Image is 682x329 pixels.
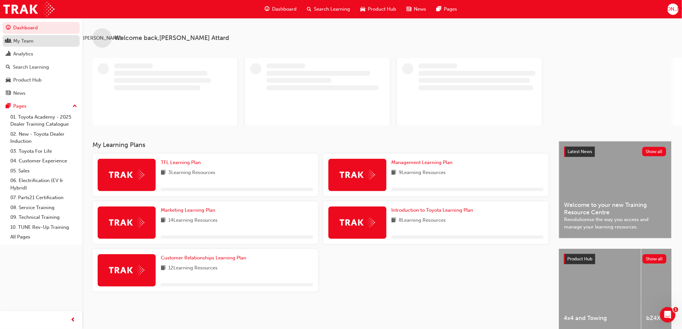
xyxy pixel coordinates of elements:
[568,149,592,154] span: Latest News
[392,207,473,213] span: Introduction to Toyota Learning Plan
[399,169,446,177] span: 9 Learning Resources
[3,35,80,47] a: My Team
[437,5,442,13] span: pages-icon
[168,169,215,177] span: 3 Learning Resources
[8,203,80,213] a: 08. Service Training
[260,3,302,16] a: guage-iconDashboard
[673,307,678,312] span: 1
[6,77,11,83] span: car-icon
[6,103,11,109] span: pages-icon
[6,38,11,44] span: people-icon
[3,100,80,112] button: Pages
[368,5,396,13] span: Product Hub
[6,91,11,96] span: news-icon
[8,129,80,146] a: 02. New - Toyota Dealer Induction
[643,254,667,264] button: Show all
[161,207,215,213] span: Marketing Learning Plan
[13,76,42,84] div: Product Hub
[361,5,365,13] span: car-icon
[407,5,412,13] span: news-icon
[3,87,80,99] a: News
[161,217,166,225] span: book-icon
[392,169,396,177] span: book-icon
[392,160,453,165] span: Management Learning Plan
[161,169,166,177] span: book-icon
[161,255,246,261] span: Customer Relationships Learning Plan
[71,316,76,324] span: prev-icon
[13,90,25,97] div: News
[161,254,249,262] a: Customer Relationships Learning Plan
[83,34,122,42] span: [PERSON_NAME]
[642,147,667,156] button: Show all
[93,141,549,149] h3: My Learning Plans
[3,48,80,60] a: Analytics
[161,160,201,165] span: TFL Learning Plan
[667,4,679,15] button: [PERSON_NAME]
[564,201,666,216] span: Welcome to your new Training Resource Centre
[564,147,666,157] a: Latest NewsShow all
[8,156,80,166] a: 04. Customer Experience
[161,207,218,214] a: Marketing Learning Plan
[3,74,80,86] a: Product Hub
[307,5,312,13] span: search-icon
[73,102,77,111] span: up-icon
[8,112,80,129] a: 01. Toyota Academy - 2025 Dealer Training Catalogue
[8,212,80,222] a: 09. Technical Training
[564,254,667,264] a: Product HubShow all
[3,61,80,73] a: Search Learning
[559,141,672,238] a: Latest NewsShow allWelcome to your new Training Resource CentreRevolutionise the way you access a...
[8,232,80,242] a: All Pages
[392,159,455,166] a: Management Learning Plan
[168,264,218,272] span: 12 Learning Resources
[13,63,49,71] div: Search Learning
[13,102,26,110] div: Pages
[399,217,446,225] span: 8 Learning Resources
[161,264,166,272] span: book-icon
[114,34,229,42] span: Welcome back , [PERSON_NAME] Attard
[340,218,375,227] img: Trak
[8,193,80,203] a: 07. Parts21 Certification
[314,5,350,13] span: Search Learning
[568,256,593,262] span: Product Hub
[8,222,80,232] a: 10. TUNE Rev-Up Training
[340,170,375,180] img: Trak
[564,216,666,230] span: Revolutionise the way you access and manage your learning resources.
[13,50,33,58] div: Analytics
[3,21,80,100] button: DashboardMy TeamAnalyticsSearch LearningProduct HubNews
[265,5,270,13] span: guage-icon
[356,3,402,16] a: car-iconProduct Hub
[3,2,54,16] img: Trak
[302,3,356,16] a: search-iconSearch Learning
[6,25,11,31] span: guage-icon
[8,166,80,176] a: 05. Sales
[109,218,144,227] img: Trak
[272,5,297,13] span: Dashboard
[109,170,144,180] img: Trak
[432,3,463,16] a: pages-iconPages
[109,265,144,275] img: Trak
[6,51,11,57] span: chart-icon
[392,207,476,214] a: Introduction to Toyota Learning Plan
[3,22,80,34] a: Dashboard
[402,3,432,16] a: news-iconNews
[414,5,426,13] span: News
[564,314,636,322] span: 4x4 and Towing
[13,37,34,45] div: My Team
[8,146,80,156] a: 03. Toyota For Life
[392,217,396,225] span: book-icon
[444,5,457,13] span: Pages
[161,159,203,166] a: TFL Learning Plan
[8,176,80,193] a: 06. Electrification (EV & Hybrid)
[660,307,676,323] iframe: Intercom live chat
[168,217,218,225] span: 14 Learning Resources
[6,64,10,70] span: search-icon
